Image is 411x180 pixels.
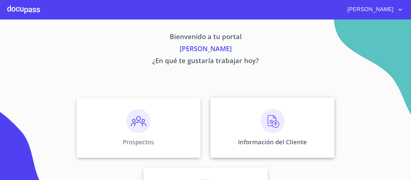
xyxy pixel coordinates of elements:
p: Bienvenido a tu portal [20,32,391,44]
p: ¿En qué te gustaría trabajar hoy? [20,56,391,68]
span: [PERSON_NAME] [343,5,397,14]
p: Prospectos [123,138,154,146]
button: account of current user [343,5,404,14]
p: Información del Cliente [238,138,307,146]
img: carga.png [261,109,285,133]
img: prospectos.png [126,109,150,133]
p: [PERSON_NAME] [20,44,391,56]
